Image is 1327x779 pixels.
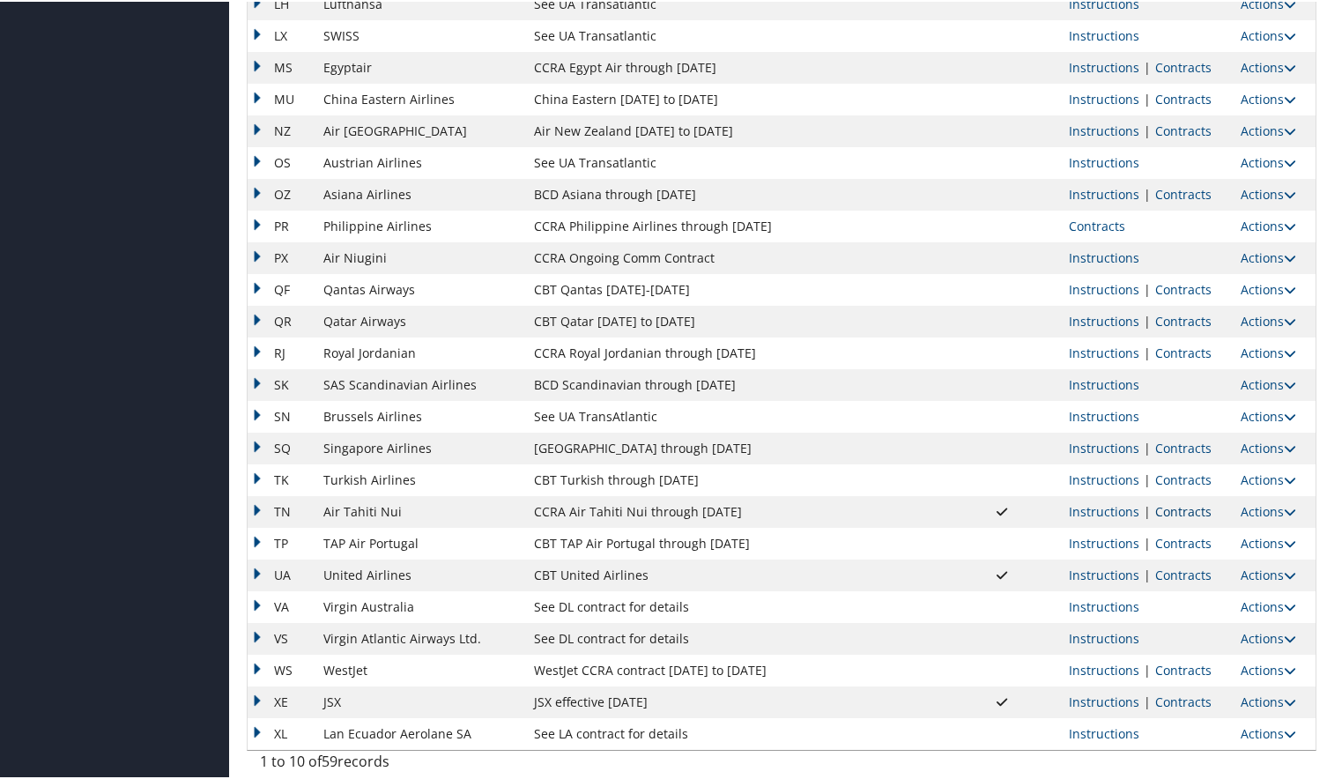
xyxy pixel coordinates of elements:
[248,304,315,336] td: QR
[525,50,945,82] td: CCRA Egypt Air through [DATE]
[1241,26,1296,42] a: Actions
[248,114,315,145] td: NZ
[1069,89,1139,106] a: View Ticketing Instructions
[315,590,525,621] td: Virgin Australia
[1069,26,1139,42] a: View Ticketing Instructions
[1069,216,1125,233] a: View Contracts
[1139,184,1155,201] span: |
[525,145,945,177] td: See UA Transatlantic
[248,653,315,685] td: WS
[525,114,945,145] td: Air New Zealand [DATE] to [DATE]
[248,367,315,399] td: SK
[315,336,525,367] td: Royal Jordanian
[248,82,315,114] td: MU
[525,431,945,463] td: [GEOGRAPHIC_DATA] through [DATE]
[1069,343,1139,360] a: View Ticketing Instructions
[1069,57,1139,74] a: View Ticketing Instructions
[1241,248,1296,264] a: Actions
[1069,470,1139,486] a: View Ticketing Instructions
[1069,311,1139,328] a: View Ticketing Instructions
[525,685,945,716] td: JSX effective [DATE]
[1139,311,1155,328] span: |
[315,463,525,494] td: Turkish Airlines
[1241,152,1296,169] a: Actions
[525,209,945,241] td: CCRA Philippine Airlines through [DATE]
[525,399,945,431] td: See UA TransAtlantic
[1155,501,1212,518] a: View Contracts
[525,590,945,621] td: See DL contract for details
[315,621,525,653] td: Virgin Atlantic Airways Ltd.
[1155,279,1212,296] a: View Contracts
[1139,343,1155,360] span: |
[1241,184,1296,201] a: Actions
[315,399,525,431] td: Brussels Airlines
[1241,406,1296,423] a: Actions
[525,304,945,336] td: CBT Qatar [DATE] to [DATE]
[1069,660,1139,677] a: View Ticketing Instructions
[525,558,945,590] td: CBT United Airlines
[1069,597,1139,613] a: View Ticketing Instructions
[1241,565,1296,582] a: Actions
[525,336,945,367] td: CCRA Royal Jordanian through [DATE]
[1241,375,1296,391] a: Actions
[248,177,315,209] td: OZ
[248,431,315,463] td: SQ
[1069,723,1139,740] a: View Ticketing Instructions
[248,145,315,177] td: OS
[248,463,315,494] td: TK
[1139,565,1155,582] span: |
[248,19,315,50] td: LX
[1241,501,1296,518] a: Actions
[525,463,945,494] td: CBT Turkish through [DATE]
[248,621,315,653] td: VS
[1155,57,1212,74] a: View Contracts
[1069,501,1139,518] a: View Ticketing Instructions
[315,19,525,50] td: SWISS
[1155,470,1212,486] a: View Contracts
[315,177,525,209] td: Asiana Airlines
[525,272,945,304] td: CBT Qantas [DATE]-[DATE]
[525,653,945,685] td: WestJet CCRA contract [DATE] to [DATE]
[1139,501,1155,518] span: |
[1241,57,1296,74] a: Actions
[1241,533,1296,550] a: Actions
[1069,279,1139,296] a: View Ticketing Instructions
[1069,565,1139,582] a: View Ticketing Instructions
[1155,121,1212,137] a: View Contracts
[1241,723,1296,740] a: Actions
[1241,692,1296,709] a: Actions
[525,716,945,748] td: See LA contract for details
[248,494,315,526] td: TN
[1139,660,1155,677] span: |
[315,145,525,177] td: Austrian Airlines
[1139,121,1155,137] span: |
[1155,438,1212,455] a: View Contracts
[525,82,945,114] td: China Eastern [DATE] to [DATE]
[248,241,315,272] td: PX
[1139,57,1155,74] span: |
[322,750,337,769] span: 59
[248,50,315,82] td: MS
[1155,660,1212,677] a: View Contracts
[248,716,315,748] td: XL
[1069,533,1139,550] a: View Ticketing Instructions
[1069,184,1139,201] a: View Ticketing Instructions
[525,494,945,526] td: CCRA Air Tahiti Nui through [DATE]
[315,304,525,336] td: Qatar Airways
[1139,470,1155,486] span: |
[1241,89,1296,106] a: Actions
[1069,375,1139,391] a: View Ticketing Instructions
[1241,216,1296,233] a: Actions
[248,209,315,241] td: PR
[260,749,501,779] div: 1 to 10 of records
[1155,343,1212,360] a: View Contracts
[315,82,525,114] td: China Eastern Airlines
[315,716,525,748] td: Lan Ecuador Aerolane SA
[1241,343,1296,360] a: Actions
[248,558,315,590] td: UA
[1139,89,1155,106] span: |
[1155,692,1212,709] a: View Contracts
[1069,121,1139,137] a: View Ticketing Instructions
[315,50,525,82] td: Egyptair
[248,685,315,716] td: XE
